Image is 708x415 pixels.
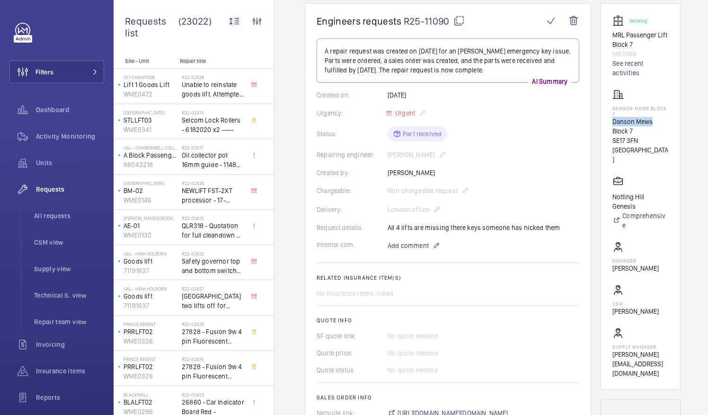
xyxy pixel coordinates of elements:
[34,238,104,247] span: CSM view
[124,392,178,397] p: Blackwall
[124,397,178,407] p: BLALFT02
[36,340,104,349] span: Invoicing
[182,110,244,115] h2: R22-02413
[612,350,669,378] p: [PERSON_NAME][EMAIL_ADDRESS][DOMAIN_NAME]
[36,105,104,115] span: Dashboard
[612,211,669,230] a: Comprehensive
[124,180,178,186] p: [GEOGRAPHIC_DATA]
[182,356,244,362] h2: R22-02431
[612,264,659,273] p: [PERSON_NAME]
[612,307,659,316] p: [PERSON_NAME]
[182,362,244,381] span: 27828 - Fusion 9w 4 pin Fluorescent Lamp / Bulb - Used on Prince regent lift No2 car top test con...
[528,77,571,86] p: AI Summary
[612,15,628,26] img: elevator.svg
[317,394,579,401] h2: Sales order info
[124,356,178,362] p: Prince Regent
[9,61,104,83] button: Filters
[612,30,669,49] p: MRL Passenger Lift Block 7
[182,115,244,134] span: Selcom Lock Rollers - 6182020 x2 -----
[612,117,669,136] p: Danson Mews Block 7
[612,136,669,164] p: SE17 3FN [GEOGRAPHIC_DATA]
[124,301,178,310] p: 71191637
[124,327,178,336] p: PRRLFT02
[124,110,178,115] p: [GEOGRAPHIC_DATA]
[182,291,244,310] span: [GEOGRAPHIC_DATA] two lifts off for safety governor rope switches at top and bottom. Immediate de...
[612,301,659,307] p: CSM
[36,185,104,194] span: Requests
[182,321,244,327] h2: R22-02435
[124,230,178,240] p: WME0130
[124,221,178,230] p: AE-01
[182,392,244,397] h2: R22-02423
[124,371,178,381] p: WME0326
[34,291,104,300] span: Technical S. view
[114,58,176,64] p: Site - Unit
[36,158,104,168] span: Units
[612,49,669,59] p: M63869
[124,266,178,275] p: 71191637
[36,393,104,402] span: Reports
[182,251,244,256] h2: R22-02432
[182,80,244,99] span: Unable to reinstate goods lift. Attempted to swap control boards with PL2, no difference. Technic...
[182,180,244,186] h2: R22-02429
[36,132,104,141] span: Activity Monitoring
[124,195,178,205] p: WME0146
[182,256,244,275] span: Safety governor top and bottom switches not working from an immediate defect. Lift passenger lift...
[612,258,659,264] p: Engineer
[124,215,178,221] p: [PERSON_NAME][GEOGRAPHIC_DATA]
[612,192,669,211] p: Notting Hill Genesis
[124,251,178,256] p: UAL - High Holborn
[34,264,104,274] span: Supply view
[124,160,178,169] p: 88043218
[35,67,53,77] span: Filters
[630,19,647,23] p: Working
[34,317,104,327] span: Repair team view
[317,274,579,281] h2: Related insurance item(s)
[182,186,244,205] span: NEWLIFT FST-2XT processor - 17-02000003 1021,00 euros x1
[317,317,579,324] h2: Quote info
[612,59,669,78] a: See recent activities
[124,80,178,89] p: Lift 1 Goods Lift
[125,15,178,39] span: Requests list
[325,46,571,75] p: A repair request was created on [DATE] for an [PERSON_NAME] emergency key issue. Parts were order...
[182,215,244,221] h2: R22-02415
[124,336,178,346] p: WME0326
[182,327,244,346] span: 27828 - Fusion 9w 4 pin Fluorescent Lamp / Bulb - Used on Prince regent lift No2 car top test con...
[124,256,178,266] p: Goods lift
[124,74,178,80] p: 107 Cheapside
[317,15,402,27] span: Engineers requests
[124,186,178,195] p: BM-02
[180,58,242,64] p: Repair title
[36,366,104,376] span: Insurance items
[124,362,178,371] p: PRRLFT02
[124,89,178,99] p: WME0472
[182,286,244,291] h2: R22-02427
[182,150,244,169] span: Oil collector pot 16mm guide - 11482 x2
[612,344,669,350] p: Supply manager
[124,115,178,125] p: STLLFT03
[124,150,178,160] p: A Block Passenger Lift 2 (B) L/H
[124,321,178,327] p: Prince Regent
[182,74,244,80] h2: R22-02428
[404,15,465,27] span: R25-11090
[182,145,244,150] h2: R22-02417
[34,211,104,221] span: All requests
[182,221,244,240] span: QLR318 - Quotation for full cleandown of lift and motor room at, Workspace, [PERSON_NAME][GEOGRAP...
[124,125,178,134] p: WME0341
[124,145,178,150] p: UAL - Camberwell College of Arts
[124,286,178,291] p: UAL - High Holborn
[124,291,178,301] p: Goods lift
[612,106,669,117] p: Danson Mews Block 7
[388,241,429,250] span: Add comment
